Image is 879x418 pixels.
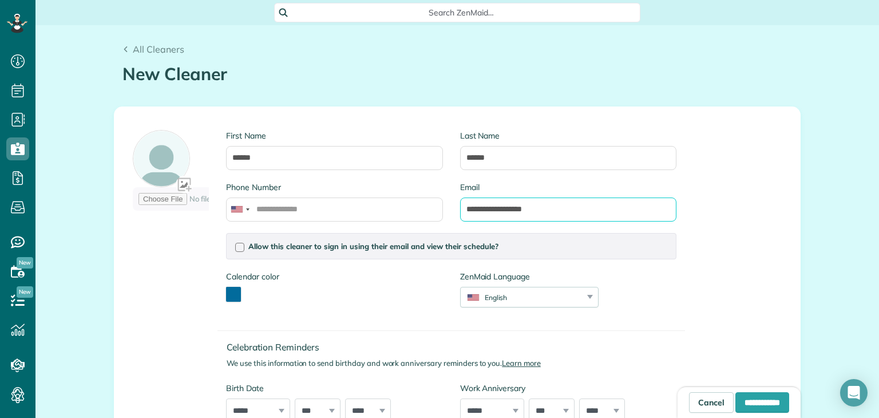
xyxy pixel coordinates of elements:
[227,358,685,369] p: We use this information to send birthday and work anniversary reminders to you.
[461,293,584,302] div: English
[248,242,498,251] span: Allow this cleaner to sign in using their email and view their schedule?
[460,271,599,282] label: ZenMaid Language
[226,130,442,141] label: First Name
[502,358,541,368] a: Learn more
[122,42,184,56] a: All Cleaners
[17,286,33,298] span: New
[226,382,442,394] label: Birth Date
[460,382,676,394] label: Work Anniversary
[227,342,685,352] h4: Celebration Reminders
[689,392,734,413] a: Cancel
[460,130,676,141] label: Last Name
[17,257,33,269] span: New
[133,44,184,55] span: All Cleaners
[840,379,868,407] div: Open Intercom Messenger
[122,65,792,84] h1: New Cleaner
[226,287,241,302] button: toggle color picker dialog
[226,271,279,282] label: Calendar color
[227,198,253,221] div: United States: +1
[226,182,442,193] label: Phone Number
[460,182,676,193] label: Email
